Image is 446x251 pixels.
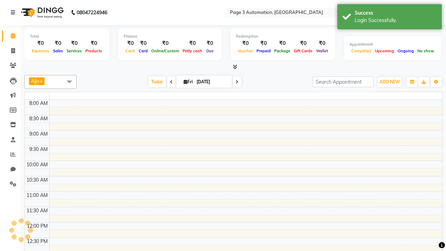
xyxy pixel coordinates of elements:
[84,39,104,47] div: ₹0
[124,33,216,39] div: Finance
[313,76,374,87] input: Search Appointment
[379,79,400,84] span: ADD NEW
[148,76,166,87] span: Today
[149,48,181,53] span: Online/Custom
[349,48,373,53] span: Completed
[77,3,107,22] b: 08047224946
[314,48,330,53] span: Wallet
[204,39,216,47] div: ₹0
[28,100,49,107] div: 8:00 AM
[28,146,49,153] div: 9:30 AM
[25,222,49,230] div: 12:00 PM
[149,39,181,47] div: ₹0
[18,3,66,22] img: logo
[194,77,229,87] input: 2025-10-03
[25,161,49,168] div: 10:00 AM
[255,39,272,47] div: ₹0
[236,48,255,53] span: Voucher
[31,78,39,84] span: Ajju
[30,33,104,39] div: Total
[205,48,215,53] span: Due
[355,9,437,17] div: Success
[236,33,330,39] div: Redemption
[236,39,255,47] div: ₹0
[416,48,436,53] span: No show
[373,48,396,53] span: Upcoming
[51,48,65,53] span: Sales
[378,77,402,87] button: ADD NEW
[39,78,43,84] a: x
[182,79,194,84] span: Fri
[28,130,49,138] div: 9:00 AM
[314,39,330,47] div: ₹0
[25,238,49,245] div: 12:30 PM
[181,39,204,47] div: ₹0
[181,48,204,53] span: Petty cash
[28,115,49,122] div: 8:30 AM
[255,48,272,53] span: Prepaid
[84,48,104,53] span: Products
[30,48,51,53] span: Expenses
[51,39,65,47] div: ₹0
[292,39,314,47] div: ₹0
[25,176,49,184] div: 10:30 AM
[272,39,292,47] div: ₹0
[30,39,51,47] div: ₹0
[355,17,437,24] div: Login Successfully.
[137,48,149,53] span: Card
[25,207,49,214] div: 11:30 AM
[349,41,436,47] div: Appointment
[124,48,137,53] span: Cash
[124,39,137,47] div: ₹0
[25,192,49,199] div: 11:00 AM
[137,39,149,47] div: ₹0
[65,48,84,53] span: Services
[65,39,84,47] div: ₹0
[396,48,416,53] span: Ongoing
[292,48,314,53] span: Gift Cards
[272,48,292,53] span: Package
